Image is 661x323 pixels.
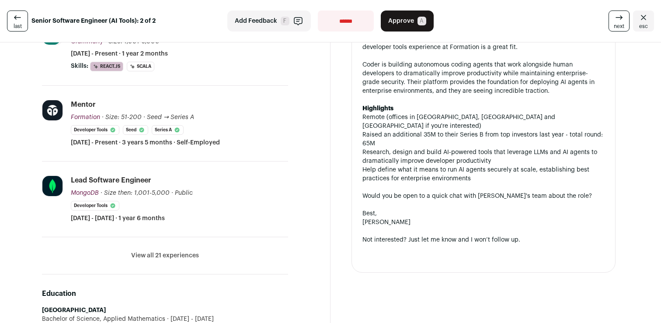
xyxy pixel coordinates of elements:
button: Add Feedback F [227,11,311,32]
div: Coder is building autonomous coding agents that work alongside human developers to dramatically i... [362,60,605,95]
li: Developer Tools [71,201,119,211]
a: Close [633,11,654,32]
span: [DATE] - Present · 1 year 2 months [71,49,168,58]
img: 60e399d5c5b31000b3c9cae9bd8ccd5b3127e56a69cb7017a32e1fe7493bbec8.jpg [42,100,63,120]
li: Remote (offices in [GEOGRAPHIC_DATA], [GEOGRAPHIC_DATA] and [GEOGRAPHIC_DATA] if you're interested) [362,113,605,130]
button: Approve A [381,11,434,32]
strong: Senior Software Engineer (AI Tools): 2 of 2 [31,17,156,25]
span: Add Feedback [235,17,277,25]
span: · Size then: 1,001-5,000 [101,190,170,196]
li: Raised an additional 35M to their Series B from top investors last year - total round: 65M [362,130,605,148]
span: A [417,17,426,25]
li: Series A [152,125,184,135]
span: esc [639,23,648,30]
a: next [609,11,630,32]
li: Scala [127,62,154,71]
li: Research, design and build AI-powered tools that leverage LLMs and AI agents to dramatically impr... [362,148,605,165]
div: Mentor [71,100,96,109]
span: · Size: 51-200 [102,114,142,120]
strong: Highlights [362,105,393,112]
span: · [171,189,173,197]
li: Seed [123,125,148,135]
span: Formation [71,114,100,120]
li: Help define what it means to run AI agents securely at scale, establishing best practices for ent... [362,165,605,183]
a: last [7,11,28,32]
div: Not interested? Just let me know and I won’t follow up. [362,235,605,244]
span: Skills: [71,62,88,70]
span: next [614,23,624,30]
button: View all 21 experiences [131,251,199,260]
span: [DATE] - Present · 3 years 5 months · Self-Employed [71,138,220,147]
span: last [14,23,22,30]
span: [DATE] - [DATE] · 1 year 6 months [71,214,165,223]
strong: [GEOGRAPHIC_DATA] [42,307,106,313]
span: Public [175,190,193,196]
span: Seed → Series A [147,114,194,120]
h2: Education [42,288,288,299]
span: · [143,113,145,122]
div: Lead Software Engineer [71,176,151,185]
span: MongoDB [71,190,99,196]
img: c5bf07b10918668e1a31cfea1b7e5a4b07ede11153f090b12a787418ee836f43.png [42,176,63,196]
span: Approve [388,17,414,25]
div: Would you be open to a quick chat with [PERSON_NAME]'s team about the role? [362,192,605,200]
div: [PERSON_NAME] [362,218,605,227]
span: F [281,17,289,25]
li: React.js [90,62,123,71]
li: Developer Tools [71,125,119,135]
div: Best, [362,209,605,218]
